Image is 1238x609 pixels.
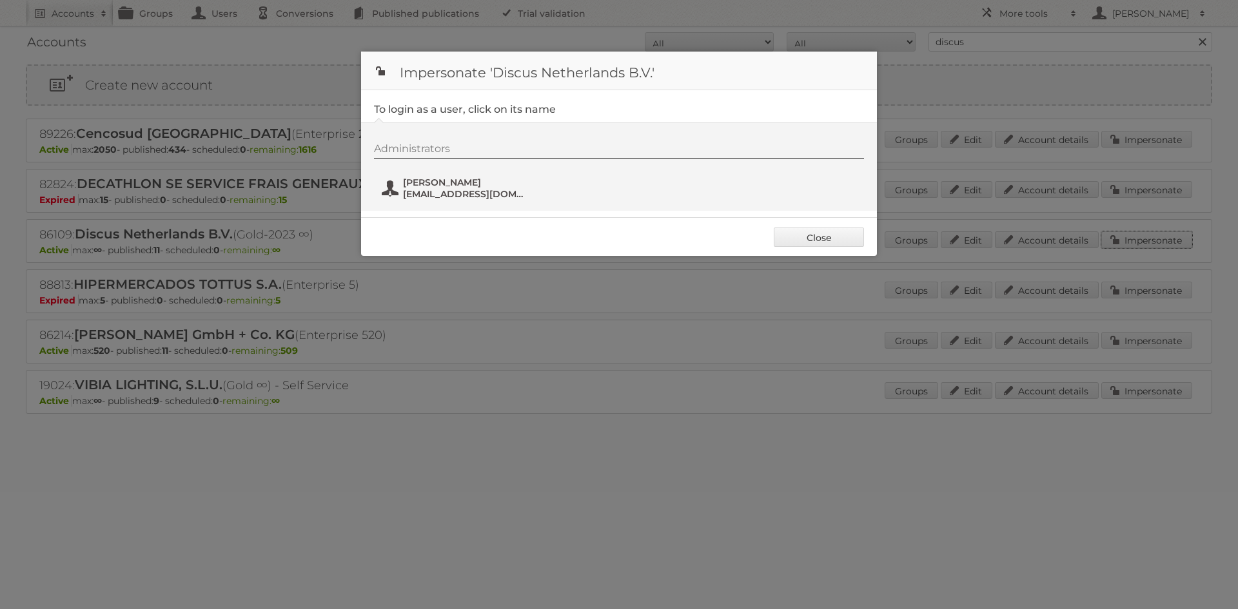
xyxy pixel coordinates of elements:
[374,142,864,159] div: Administrators
[380,175,532,201] button: [PERSON_NAME] [EMAIL_ADDRESS][DOMAIN_NAME]
[374,103,556,115] legend: To login as a user, click on its name
[403,188,528,200] span: [EMAIL_ADDRESS][DOMAIN_NAME]
[361,52,877,90] h1: Impersonate 'Discus Netherlands B.V.'
[774,227,864,247] a: Close
[403,177,528,188] span: [PERSON_NAME]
